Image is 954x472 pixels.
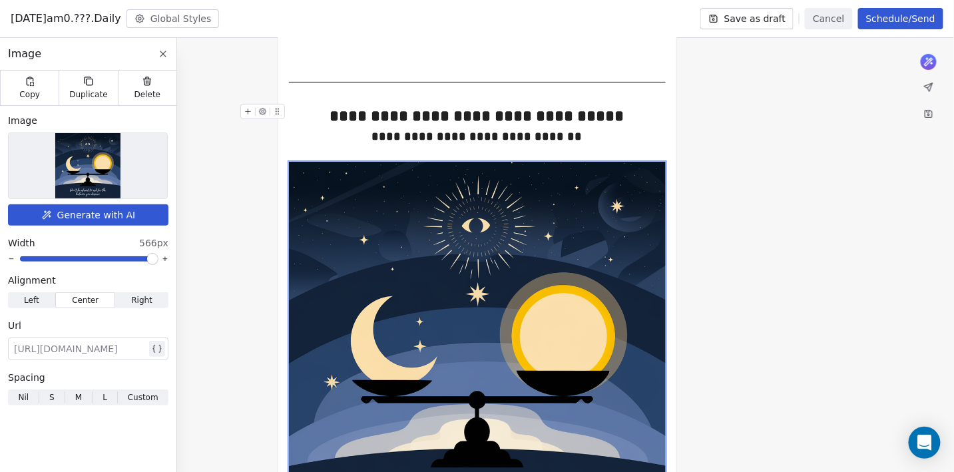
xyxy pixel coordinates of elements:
[55,133,120,198] img: Selected image
[858,8,943,29] button: Schedule/Send
[69,89,107,100] span: Duplicate
[8,46,41,62] span: Image
[8,371,45,384] span: Spacing
[128,391,158,403] span: Custom
[700,8,794,29] button: Save as draft
[103,391,107,403] span: L
[8,114,37,127] span: Image
[909,427,941,459] div: Open Intercom Messenger
[805,8,852,29] button: Cancel
[49,391,55,403] span: S
[11,11,121,27] span: [DATE]am0.???.Daily
[24,294,39,306] span: Left
[8,204,168,226] button: Generate with AI
[134,89,161,100] span: Delete
[8,319,21,332] span: Url
[139,236,168,250] span: 566px
[19,89,40,100] span: Copy
[18,391,29,403] span: Nil
[131,294,152,306] span: Right
[8,274,56,287] span: Alignment
[126,9,220,28] button: Global Styles
[8,236,35,250] span: Width
[75,391,82,403] span: M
